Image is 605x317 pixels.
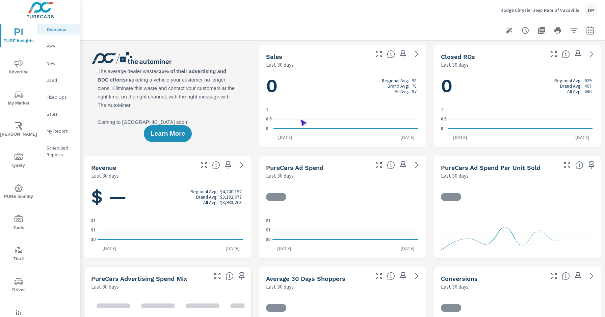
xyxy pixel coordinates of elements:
[382,78,409,83] p: Regional Avg:
[91,228,96,233] text: $1
[91,219,96,223] text: $1
[266,126,268,131] text: 0
[47,111,75,117] p: Sales
[266,74,419,97] h1: 0
[584,78,591,83] p: 629
[47,94,75,100] p: Fixed Ops
[388,83,409,89] p: Brand Avg:
[567,89,582,94] p: All Avg:
[37,126,80,136] div: My Report
[190,189,218,194] p: Regional Avg:
[266,219,271,223] text: $1
[37,24,80,35] div: Overview
[221,245,244,252] p: [DATE]
[584,83,591,89] p: 407
[273,134,297,141] p: [DATE]
[373,271,384,281] button: Make Fullscreen
[441,61,469,69] p: Last 30 days
[212,161,220,169] span: Total sales revenue over the selected date range. [Source: This data is sourced from the dealer’s...
[91,164,116,171] h5: Revenue
[47,60,75,67] p: New
[220,200,242,205] p: $3,933,263
[47,144,75,158] p: Scheduled Reports
[91,282,119,291] p: Last 30 days
[266,275,345,282] h5: Average 30 Days Shoppers
[575,161,583,169] span: Average cost of advertising per each vehicle sold at the dealer over the selected date range. The...
[535,24,548,37] button: "Export Report to PDF"
[47,43,75,50] p: PIPA
[2,277,35,294] span: Driver
[562,50,570,58] span: Number of Repair Orders Closed by the selected dealership group over the selected time range. [So...
[551,24,564,37] button: Print Report
[567,24,581,37] button: Apply Filters
[562,160,573,171] button: Make Fullscreen
[441,74,594,97] h1: 0
[571,134,594,141] p: [DATE]
[266,172,294,180] p: Last 30 days
[2,28,35,45] span: PURE Insights
[398,49,409,60] span: Save this to your personalized report
[272,245,296,252] p: [DATE]
[2,246,35,263] span: Tier2
[412,78,417,83] p: 98
[37,41,80,51] div: PIPA
[2,122,35,138] span: [PERSON_NAME]
[236,271,247,281] span: Save this to your personalized report
[554,78,582,83] p: Regional Avg:
[2,60,35,76] span: Advertise
[151,131,185,137] span: Learn More
[37,75,80,85] div: Used
[584,89,591,94] p: 636
[47,26,75,33] p: Overview
[398,271,409,281] span: Save this to your personalized report
[2,153,35,169] span: Query
[144,125,192,142] button: Learn More
[266,108,268,112] text: 1
[441,126,443,131] text: 0
[223,160,234,171] span: Save this to your personalized report
[412,89,417,94] p: 97
[91,185,244,208] h1: $ —
[266,61,294,69] p: Last 30 days
[98,245,121,252] p: [DATE]
[583,24,597,37] button: Select Date Range
[586,271,597,281] a: See more details in report
[395,89,409,94] p: All Avg:
[548,271,559,281] button: Make Fullscreen
[236,160,247,171] a: See more details in report
[37,58,80,68] div: New
[37,143,80,160] div: Scheduled Reports
[411,49,422,60] a: See more details in report
[226,272,234,280] span: This table looks at how you compare to the amount of budget you spend per channel as opposed to y...
[2,184,35,201] span: PURE Identity
[266,53,282,60] h5: Sales
[548,49,559,60] button: Make Fullscreen
[37,92,80,102] div: Fixed Ops
[441,53,475,60] h5: Closed ROs
[203,200,218,205] p: All Avg:
[441,282,469,291] p: Last 30 days
[220,194,242,200] p: $3,182,077
[387,50,395,58] span: Number of vehicles sold by the dealership over the selected date range. [Source: This data is sou...
[373,160,384,171] button: Make Fullscreen
[91,237,96,242] text: $0
[562,272,570,280] span: The number of dealer-specified goals completed by a visitor. [Source: This data is provided by th...
[573,271,583,281] span: Save this to your personalized report
[441,164,541,171] h5: PureCars Ad Spend Per Unit Sold
[448,134,472,141] p: [DATE]
[196,194,218,200] p: Brand Avg:
[560,83,582,89] p: Brand Avg:
[91,275,187,282] h5: PureCars Advertising Spend Mix
[387,161,395,169] span: Total cost of media for all PureCars channels for the selected dealership group over the selected...
[441,275,478,282] h5: Conversions
[2,215,35,232] span: Tools
[266,228,271,233] text: $1
[586,49,597,60] a: See more details in report
[266,282,294,291] p: Last 30 days
[586,160,597,171] span: Save this to your personalized report
[47,128,75,134] p: My Report
[500,7,579,13] p: Dodge Chrysler Jeep Ram of Vacaville
[411,160,422,171] a: See more details in report
[199,160,209,171] button: Make Fullscreen
[441,108,443,112] text: 1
